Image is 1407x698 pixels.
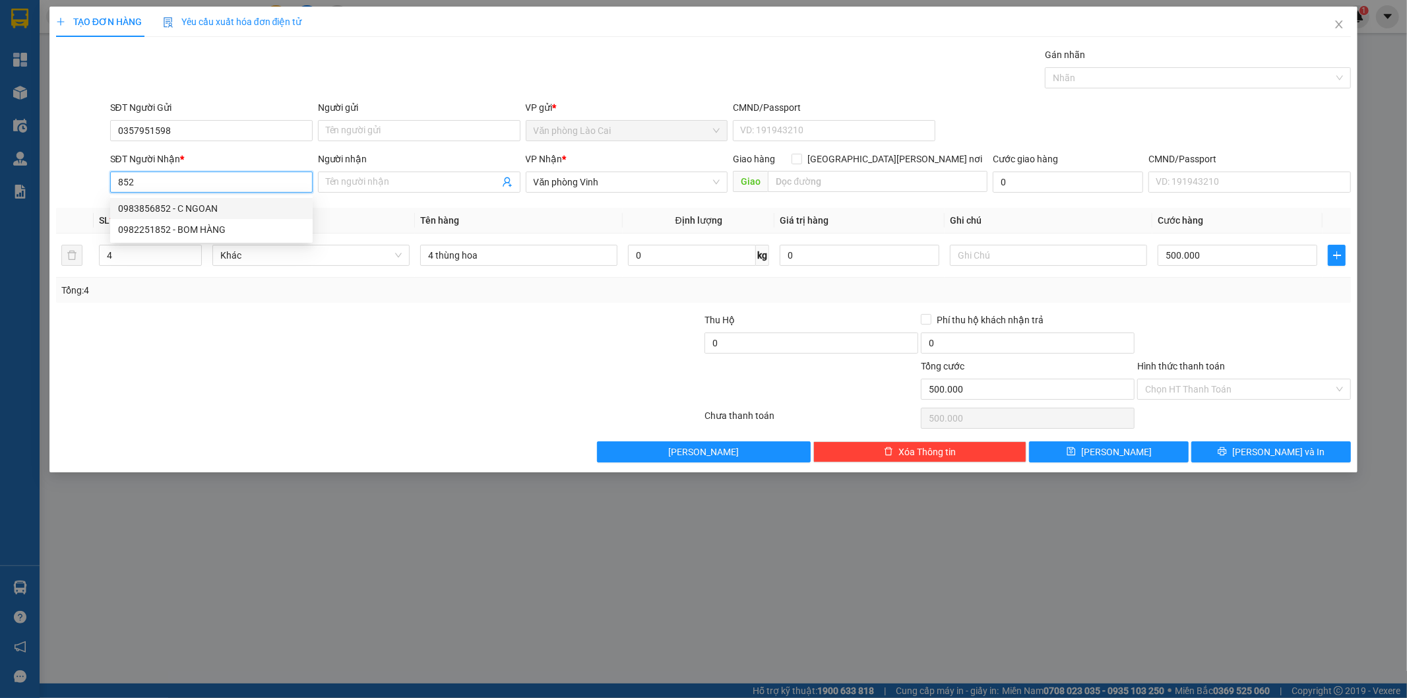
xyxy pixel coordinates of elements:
[1191,441,1351,462] button: printer[PERSON_NAME] và In
[1328,245,1346,266] button: plus
[1045,49,1085,60] label: Gán nhãn
[1158,215,1203,226] span: Cước hàng
[61,245,82,266] button: delete
[534,121,720,141] span: Văn phòng Lào Cai
[56,17,65,26] span: plus
[118,201,305,216] div: 0983856852 - C NGOAN
[318,100,520,115] div: Người gửi
[163,16,302,27] span: Yêu cầu xuất hóa đơn điện tử
[945,208,1152,234] th: Ghi chú
[704,408,920,431] div: Chưa thanh toán
[884,447,893,457] span: delete
[950,245,1147,266] input: Ghi Chú
[1334,19,1344,30] span: close
[110,100,313,115] div: SĐT Người Gửi
[756,245,769,266] span: kg
[813,441,1027,462] button: deleteXóa Thông tin
[502,177,513,187] span: user-add
[668,445,739,459] span: [PERSON_NAME]
[420,245,617,266] input: VD: Bàn, Ghế
[318,152,520,166] div: Người nhận
[780,245,939,266] input: 0
[1081,445,1152,459] span: [PERSON_NAME]
[993,172,1143,193] input: Cước giao hàng
[526,154,563,164] span: VP Nhận
[56,16,142,27] span: TẠO ĐƠN HÀNG
[704,315,735,325] span: Thu Hộ
[733,171,768,192] span: Giao
[61,283,543,298] div: Tổng: 4
[1218,447,1227,457] span: printer
[1329,250,1345,261] span: plus
[733,154,775,164] span: Giao hàng
[420,215,459,226] span: Tên hàng
[802,152,987,166] span: [GEOGRAPHIC_DATA][PERSON_NAME] nơi
[1321,7,1358,44] button: Close
[1067,447,1076,457] span: save
[220,245,402,265] span: Khác
[110,152,313,166] div: SĐT Người Nhận
[993,154,1058,164] label: Cước giao hàng
[597,441,811,462] button: [PERSON_NAME]
[733,100,935,115] div: CMND/Passport
[1148,152,1351,166] div: CMND/Passport
[931,313,1049,327] span: Phí thu hộ khách nhận trả
[921,361,964,371] span: Tổng cước
[163,17,173,28] img: icon
[118,222,305,237] div: 0982251852 - BOM HÀNG
[534,172,720,192] span: Văn phòng Vinh
[675,215,722,226] span: Định lượng
[898,445,956,459] span: Xóa Thông tin
[526,100,728,115] div: VP gửi
[780,215,829,226] span: Giá trị hàng
[110,198,313,219] div: 0983856852 - C NGOAN
[768,171,987,192] input: Dọc đường
[1137,361,1225,371] label: Hình thức thanh toán
[1029,441,1189,462] button: save[PERSON_NAME]
[110,219,313,240] div: 0982251852 - BOM HÀNG
[99,215,109,226] span: SL
[1232,445,1325,459] span: [PERSON_NAME] và In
